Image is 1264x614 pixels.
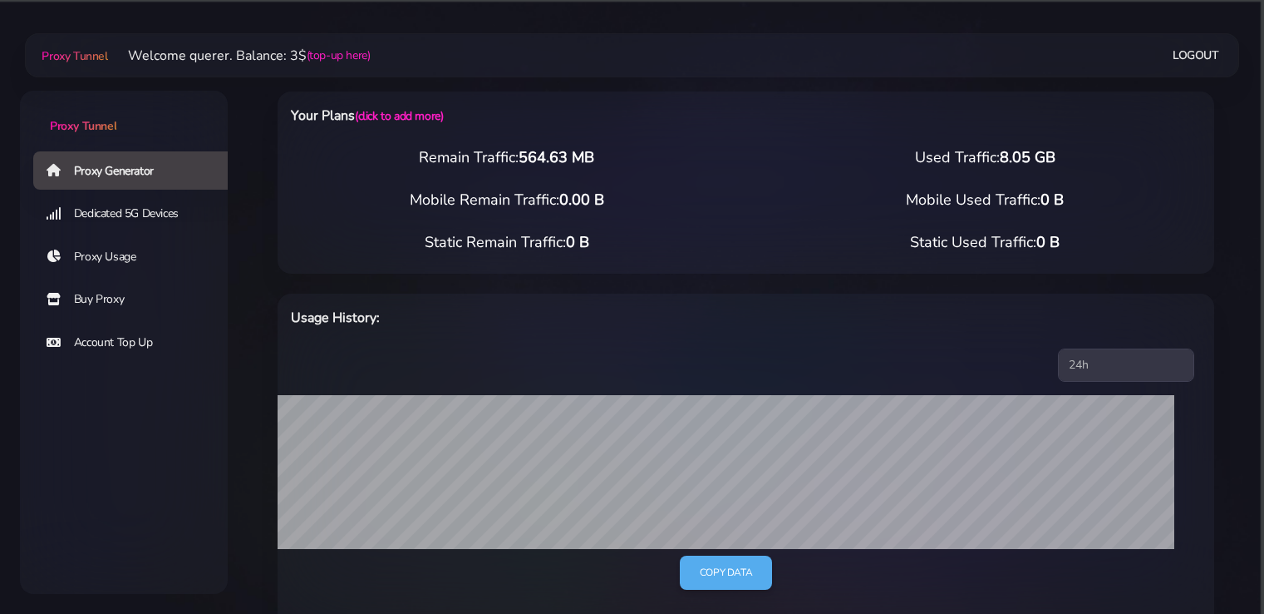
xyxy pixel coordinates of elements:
div: Static Used Traffic: [746,231,1225,254]
span: 0.00 B [559,190,604,210]
span: Proxy Tunnel [42,48,107,64]
span: 0 B [1036,232,1060,252]
a: (click to add more) [355,108,443,124]
span: 0 B [566,232,589,252]
span: Proxy Tunnel [50,118,116,134]
a: Proxy Generator [33,151,241,190]
h6: Usage History: [291,307,814,329]
li: Welcome querer. Balance: 3$ [108,46,371,66]
a: Buy Proxy [33,280,241,319]
a: Copy data [680,556,772,590]
div: Mobile Used Traffic: [746,189,1225,211]
iframe: Webchat Widget [1168,518,1243,593]
a: Proxy Usage [33,238,241,276]
a: Proxy Tunnel [20,91,228,135]
a: Account Top Up [33,324,241,362]
span: 564.63 MB [519,147,594,167]
a: Logout [1173,40,1219,71]
h6: Your Plans [291,105,814,126]
span: 0 B [1040,190,1064,210]
div: Remain Traffic: [268,146,746,169]
div: Static Remain Traffic: [268,231,746,254]
a: (top-up here) [307,47,371,64]
a: Dedicated 5G Devices [33,195,241,233]
div: Used Traffic: [746,146,1225,169]
a: Proxy Tunnel [38,42,107,69]
div: Mobile Remain Traffic: [268,189,746,211]
span: 8.05 GB [1000,147,1055,167]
